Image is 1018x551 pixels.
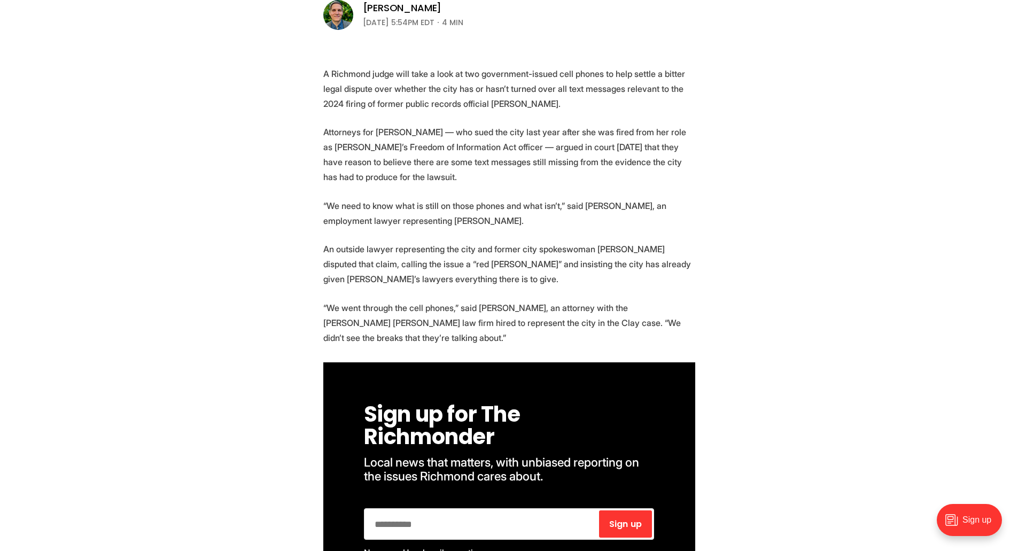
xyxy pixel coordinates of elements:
[323,66,695,111] p: A Richmond judge will take a look at two government-issued cell phones to help settle a bitter le...
[442,16,463,29] span: 4 min
[364,455,642,484] span: Local news that matters, with unbiased reporting on the issues Richmond cares about.
[363,16,434,29] time: [DATE] 5:54PM EDT
[364,399,525,452] span: Sign up for The Richmonder
[609,520,642,529] span: Sign up
[599,510,652,538] button: Sign up
[323,198,695,228] p: “We need to know what is still on those phones and what isn’t,” said [PERSON_NAME], an employment...
[323,242,695,286] p: An outside lawyer representing the city and former city spokeswoman [PERSON_NAME] disputed that c...
[323,300,695,345] p: “We went through the cell phones,” said [PERSON_NAME], an attorney with the [PERSON_NAME] [PERSON...
[928,499,1018,551] iframe: portal-trigger
[323,125,695,184] p: Attorneys for [PERSON_NAME] — who sued the city last year after she was fired from her role as [P...
[363,2,442,14] a: [PERSON_NAME]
